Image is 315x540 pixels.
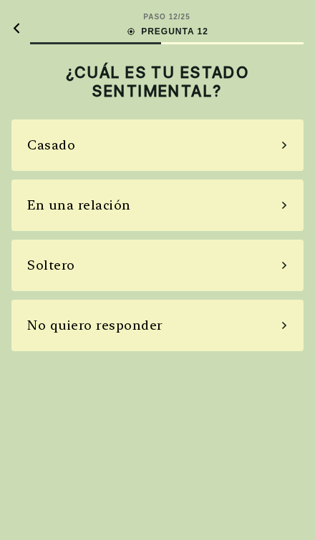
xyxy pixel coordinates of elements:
[11,63,304,101] h2: ¿CUÁL ES TU ESTADO SENTIMENTAL?
[143,11,190,22] div: PASO 12 / 25
[27,135,75,154] div: Casado
[27,195,131,215] div: En una relación
[125,25,208,38] div: PREGUNTA 12
[27,315,163,335] div: No quiero responder
[27,255,75,275] div: Soltero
